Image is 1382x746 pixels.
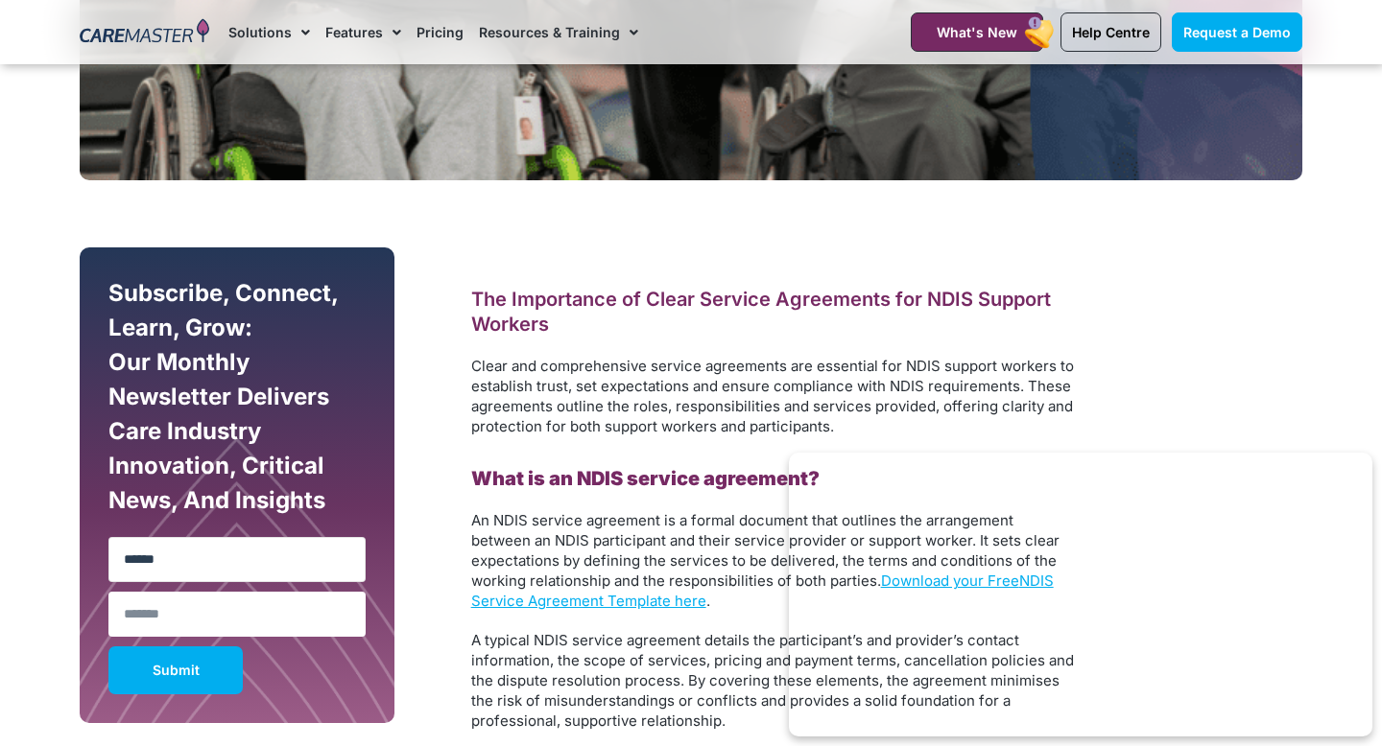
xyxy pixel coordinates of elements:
h2: The Importance of Clear Service Agreements for NDIS Support Workers [471,287,1076,337]
div: Subscribe, Connect, Learn, Grow: Our Monthly Newsletter Delivers Care Industry Innovation, Critic... [104,276,370,527]
img: CareMaster Logo [80,18,209,47]
span: An NDIS service agreement is a formal document that outlines the arrangement between an NDIS part... [471,511,1060,590]
p: . [471,510,1076,611]
span: Submit [153,665,200,675]
a: Request a Demo [1172,12,1302,52]
b: What is an NDIS service agreement? [471,467,820,490]
iframe: Popup CTA [789,453,1372,736]
span: Clear and comprehensive service agreements are essential for NDIS support workers to establish tr... [471,357,1074,435]
a: NDIS Service Agreement Template here [471,571,1054,610]
a: Help Centre [1060,12,1161,52]
span: What's New [937,24,1017,40]
a: What's New [911,12,1043,52]
span: A typical NDIS service agreement details the participant’s and provider’s contact information, th... [471,631,1074,730]
span: Help Centre [1072,24,1150,40]
button: Submit [108,646,243,694]
span: Request a Demo [1183,24,1291,40]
